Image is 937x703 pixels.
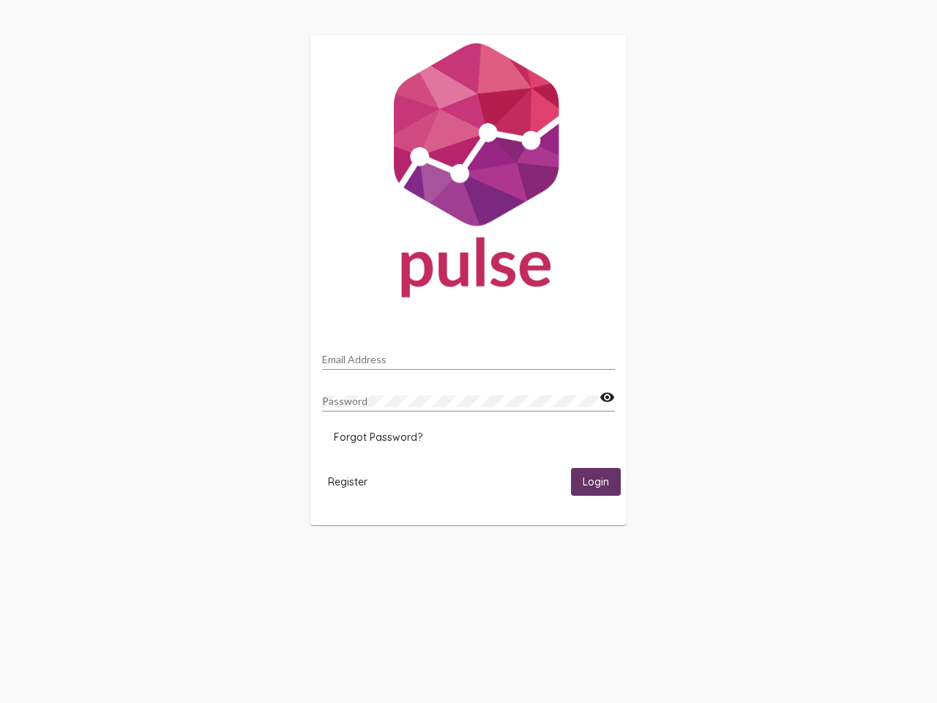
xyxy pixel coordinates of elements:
[316,468,379,495] button: Register
[328,475,367,488] span: Register
[310,35,627,312] img: Pulse For Good Logo
[322,424,434,450] button: Forgot Password?
[600,389,615,406] mat-icon: visibility
[583,476,609,489] span: Login
[334,431,422,444] span: Forgot Password?
[571,468,621,495] button: Login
